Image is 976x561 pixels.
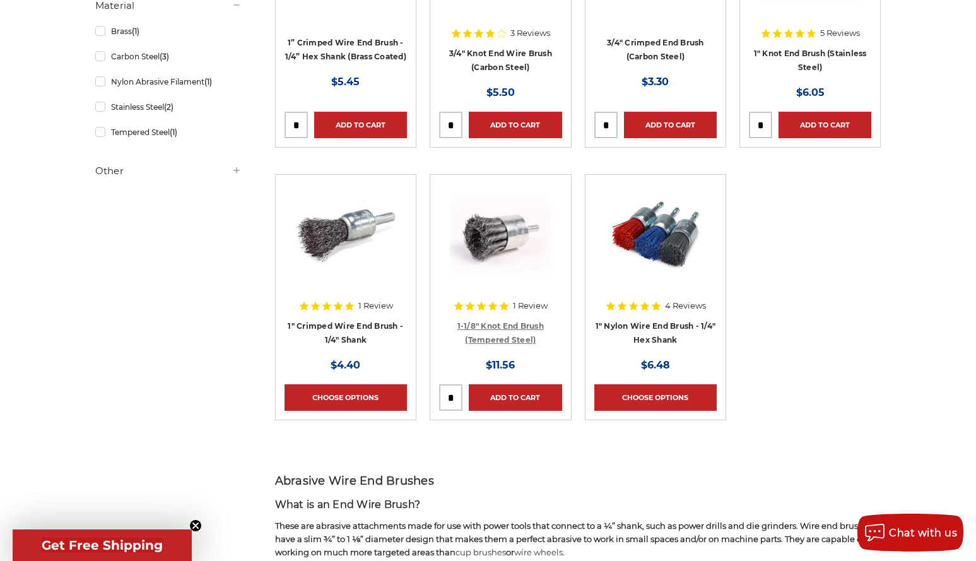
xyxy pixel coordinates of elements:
[450,184,551,285] img: Knotted End Brush
[779,112,871,138] a: Add to Cart
[754,49,867,73] a: 1" Knot End Brush (Stainless Steel)
[607,38,704,62] a: 3/4" Crimped End Brush (Carbon Steel)
[285,184,407,306] a: 1" Crimped Wire End Brush - 1/4" Shank
[95,71,242,93] a: Nylon Abrasive Filament
[596,321,716,345] a: 1" Nylon Wire End Brush - 1/4" Hex Shank
[288,321,403,345] a: 1" Crimped Wire End Brush - 1/4" Shank
[160,52,169,61] span: (3)
[13,529,192,561] div: Get Free ShippingClose teaser
[439,184,561,306] a: Knotted End Brush
[189,519,202,532] button: Close teaser
[95,121,242,143] a: Tempered Steel
[605,184,706,285] img: 1 inch nylon wire end brush
[594,384,717,411] a: Choose Options
[889,527,957,539] span: Chat with us
[170,127,177,137] span: (1)
[796,86,825,98] span: $6.05
[857,514,963,552] button: Chat with us
[469,112,561,138] a: Add to Cart
[132,27,139,36] span: (1)
[486,359,515,371] span: $11.56
[275,499,421,511] span: What is an End Wire Brush?
[285,384,407,411] a: Choose Options
[358,302,393,310] span: 1 Review
[331,359,360,371] span: $4.40
[95,45,242,68] a: Carbon Steel
[285,38,406,62] a: 1” Crimped Wire End Brush - 1/4” Hex Shank (Brass Coated)
[95,163,242,179] h5: Other
[624,112,717,138] a: Add to Cart
[563,547,565,557] span: .
[642,76,669,88] span: $3.30
[95,20,242,42] a: Brass
[449,49,552,73] a: 3/4" Knot End Wire Brush (Carbon Steel)
[510,29,550,37] span: 3 Reviews
[204,77,212,86] span: (1)
[641,359,670,371] span: $6.48
[820,29,860,37] span: 5 Reviews
[331,76,360,88] span: $5.45
[469,384,561,411] a: Add to Cart
[275,521,873,557] span: These are abrasive attachments made for use with power tools that connect to a ¼” shank, such as ...
[95,96,242,118] a: Stainless Steel
[506,547,514,557] span: or
[594,184,717,306] a: 1 inch nylon wire end brush
[42,538,163,553] span: Get Free Shipping
[456,547,506,557] a: cup brushes
[665,302,706,310] span: 4 Reviews
[275,474,434,488] span: Abrasive Wire End Brushes
[513,302,548,310] span: 1 Review
[314,112,407,138] a: Add to Cart
[457,321,544,345] a: 1-1/8" Knot End Brush (Tempered Steel)
[514,547,563,557] a: wire wheels
[295,184,396,285] img: 1" Crimped Wire End Brush - 1/4" Shank
[164,102,173,112] span: (2)
[486,86,515,98] span: $5.50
